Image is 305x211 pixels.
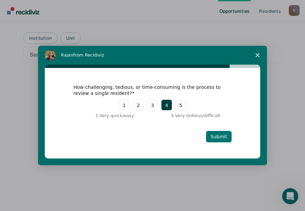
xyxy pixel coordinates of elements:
[73,84,222,96] div: How challenging, tedious, or time-consuming is the process to review a single resident?
[171,112,232,119] div: 5 - Very tedious/difficult
[206,131,232,142] button: Submit
[45,50,56,61] img: Profile image for Rajan
[133,100,144,110] button: 2
[73,52,104,58] span: from Recidiviz
[119,100,130,110] button: 1
[248,46,267,65] span: Close survey
[147,100,158,110] button: 3
[73,112,134,119] div: 1 - Very quick/easy
[175,100,186,110] button: 5
[161,100,172,110] button: 4
[61,52,73,58] span: Rajan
